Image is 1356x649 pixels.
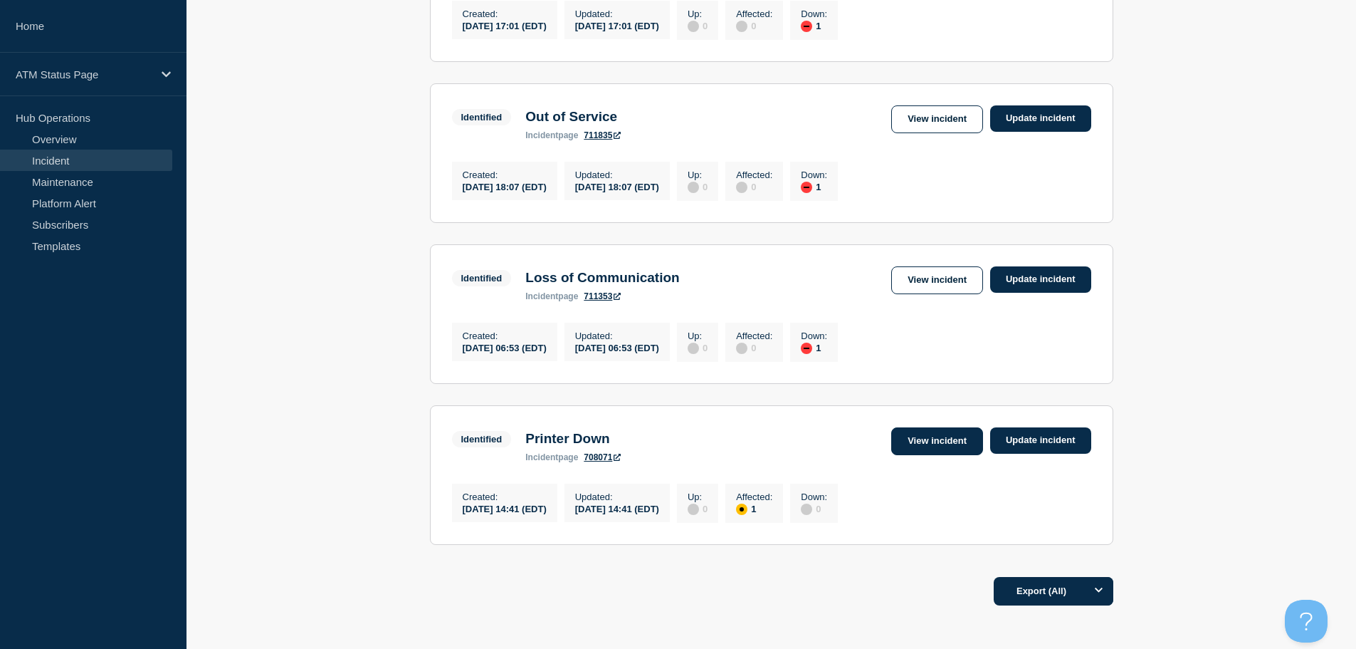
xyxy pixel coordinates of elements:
[525,270,679,286] h3: Loss of Communication
[801,19,827,32] div: 1
[990,427,1091,454] a: Update incident
[688,331,708,341] p: Up :
[736,502,772,515] div: 1
[525,109,621,125] h3: Out of Service
[688,19,708,32] div: 0
[736,9,772,19] p: Affected :
[801,9,827,19] p: Down :
[801,343,812,354] div: down
[688,502,708,515] div: 0
[575,492,659,502] p: Updated :
[575,341,659,353] div: [DATE] 06:53 (EDT)
[463,492,547,502] p: Created :
[575,170,659,180] p: Updated :
[688,21,699,32] div: disabled
[801,180,827,193] div: 1
[525,452,578,462] p: page
[1285,600,1328,643] iframe: Help Scout Beacon - Open
[463,331,547,341] p: Created :
[525,130,578,140] p: page
[688,492,708,502] p: Up :
[463,19,547,31] div: [DATE] 17:01 (EDT)
[736,19,772,32] div: 0
[575,180,659,192] div: [DATE] 18:07 (EDT)
[575,331,659,341] p: Updated :
[688,343,699,354] div: disabled
[801,182,812,193] div: down
[891,266,983,294] a: View incident
[525,431,621,447] h3: Printer Down
[736,170,772,180] p: Affected :
[736,343,747,354] div: disabled
[688,170,708,180] p: Up :
[688,9,708,19] p: Up :
[525,452,558,462] span: incident
[575,9,659,19] p: Updated :
[452,431,512,447] span: Identified
[463,502,547,514] div: [DATE] 14:41 (EDT)
[525,291,558,301] span: incident
[801,492,827,502] p: Down :
[584,452,621,462] a: 708071
[990,105,1091,132] a: Update incident
[891,427,983,455] a: View incident
[525,291,578,301] p: page
[801,170,827,180] p: Down :
[1085,577,1113,606] button: Options
[801,504,812,515] div: disabled
[891,105,983,133] a: View incident
[736,21,747,32] div: disabled
[452,109,512,125] span: Identified
[452,270,512,286] span: Identified
[463,170,547,180] p: Created :
[16,68,152,81] p: ATM Status Page
[736,504,747,515] div: affected
[801,502,827,515] div: 0
[688,341,708,354] div: 0
[575,502,659,514] div: [DATE] 14:41 (EDT)
[801,331,827,341] p: Down :
[736,182,747,193] div: disabled
[525,130,558,140] span: incident
[736,180,772,193] div: 0
[584,130,621,140] a: 711835
[688,504,699,515] div: disabled
[463,341,547,353] div: [DATE] 06:53 (EDT)
[801,21,812,32] div: down
[736,331,772,341] p: Affected :
[463,180,547,192] div: [DATE] 18:07 (EDT)
[736,492,772,502] p: Affected :
[990,266,1091,293] a: Update incident
[688,182,699,193] div: disabled
[463,9,547,19] p: Created :
[736,341,772,354] div: 0
[584,291,621,301] a: 711353
[575,19,659,31] div: [DATE] 17:01 (EDT)
[801,341,827,354] div: 1
[994,577,1113,606] button: Export (All)
[688,180,708,193] div: 0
